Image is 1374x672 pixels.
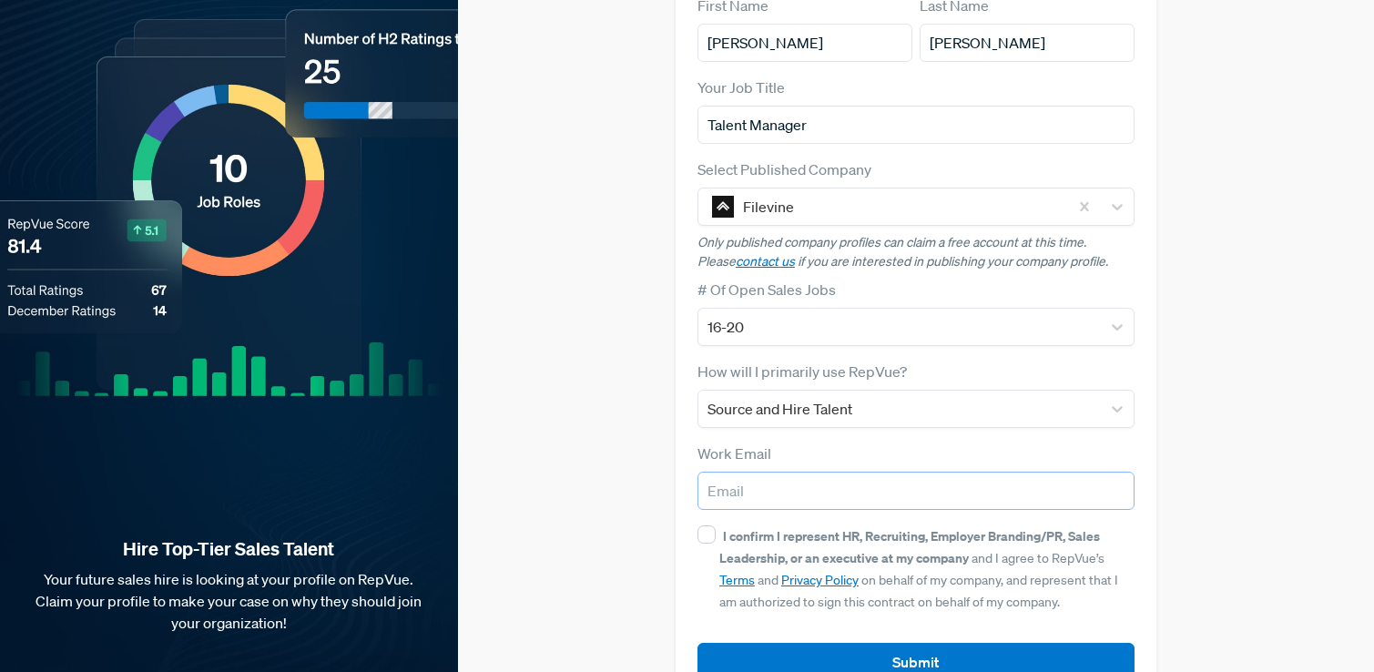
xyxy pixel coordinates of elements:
[719,527,1100,566] strong: I confirm I represent HR, Recruiting, Employer Branding/PR, Sales Leadership, or an executive at ...
[697,472,1135,510] input: Email
[712,196,734,218] img: Filevine
[697,76,785,98] label: Your Job Title
[697,361,907,382] label: How will I primarily use RepVue?
[781,572,859,588] a: Privacy Policy
[719,572,755,588] a: Terms
[736,253,795,270] a: contact us
[29,537,429,561] strong: Hire Top-Tier Sales Talent
[920,24,1135,62] input: Last Name
[697,106,1135,144] input: Title
[697,24,912,62] input: First Name
[719,528,1118,610] span: and I agree to RepVue’s and on behalf of my company, and represent that I am authorized to sign t...
[29,568,429,634] p: Your future sales hire is looking at your profile on RepVue. Claim your profile to make your case...
[697,233,1135,271] p: Only published company profiles can claim a free account at this time. Please if you are interest...
[697,158,871,180] label: Select Published Company
[697,279,836,300] label: # Of Open Sales Jobs
[697,443,771,464] label: Work Email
